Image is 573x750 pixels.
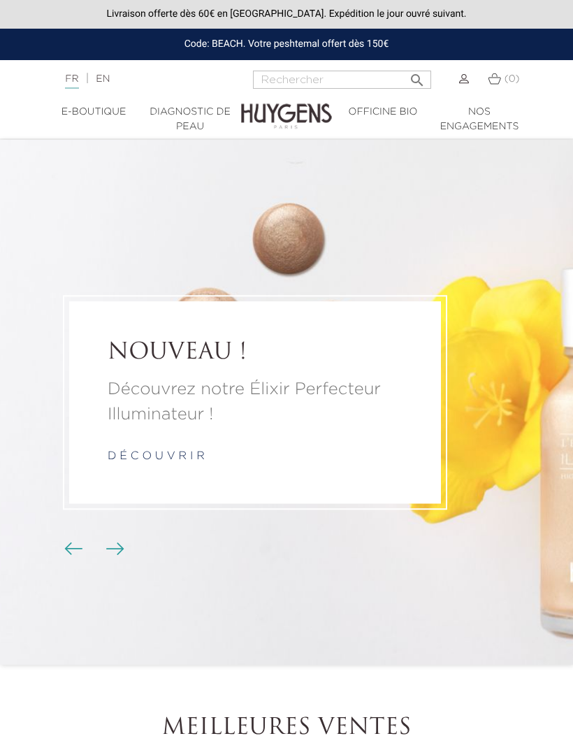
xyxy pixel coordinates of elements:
[70,539,115,560] div: Boutons du carrousel
[253,71,431,89] input: Rechercher
[58,71,228,87] div: |
[142,105,238,134] a: Diagnostic de peau
[108,377,402,427] a: Découvrez notre Élixir Perfecteur Illuminateur !
[96,74,110,84] a: EN
[241,81,332,131] img: Huygens
[45,715,528,742] h2: Meilleures ventes
[505,74,520,84] span: (0)
[45,105,142,120] a: E-Boutique
[108,451,205,462] a: d é c o u v r i r
[409,68,426,85] i: 
[405,66,430,85] button: 
[65,74,78,89] a: FR
[431,105,528,134] a: Nos engagements
[108,340,402,366] a: NOUVEAU !
[335,105,431,120] a: Officine Bio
